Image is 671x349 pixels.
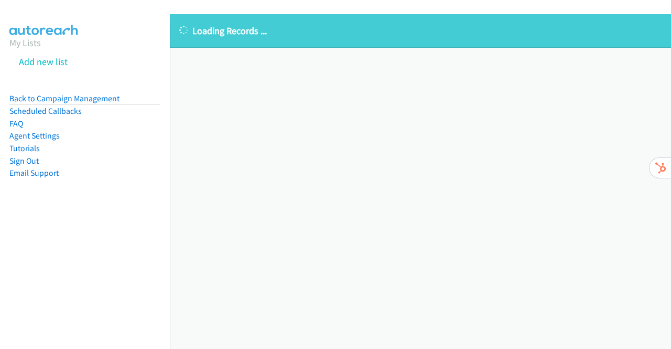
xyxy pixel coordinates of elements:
a: Scheduled Callbacks [9,106,82,116]
a: FAQ [9,119,23,129]
a: Email Support [9,168,59,178]
a: Add new list [19,56,68,68]
a: My Lists [9,37,41,49]
a: Agent Settings [9,131,60,141]
a: Back to Campaign Management [9,93,120,103]
p: Loading Records ... [179,24,662,38]
a: Tutorials [9,143,40,153]
a: Sign Out [9,156,39,166]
